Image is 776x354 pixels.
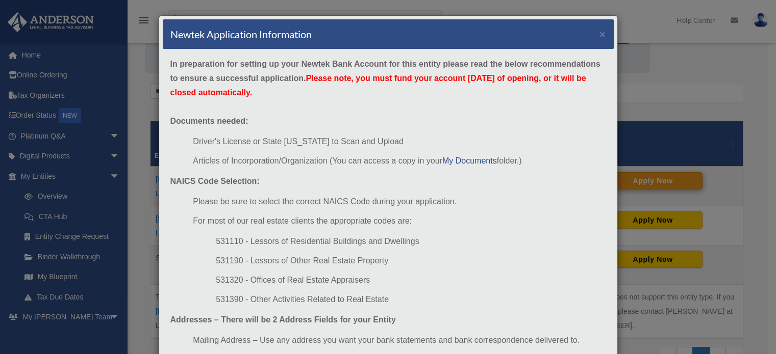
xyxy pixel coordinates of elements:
li: Articles of Incorporation/Organization (You can access a copy in your folder.) [193,154,606,168]
li: Driver's License or State [US_STATE] to Scan and Upload [193,134,606,149]
strong: Addresses – There will be 2 Address Fields for your Entity [170,315,396,324]
li: 531320 - Offices of Real Estate Appraisers [216,273,606,287]
button: × [599,29,606,39]
li: 531190 - Lessors of Other Real Estate Property [216,254,606,268]
strong: In preparation for setting up your Newtek Bank Account for this entity please read the below reco... [170,60,600,97]
li: Mailing Address – Use any address you want your bank statements and bank correspondence delivered... [193,333,606,347]
h4: Newtek Application Information [170,27,312,41]
li: Please be sure to select the correct NAICS Code during your application. [193,195,606,209]
strong: Documents needed: [170,117,248,125]
li: 531110 - Lessors of Residential Buildings and Dwellings [216,234,606,249]
strong: NAICS Code Selection: [170,177,260,185]
span: Please note, you must fund your account [DATE] of opening, or it will be closed automatically. [170,74,586,97]
li: 531390 - Other Activities Related to Real Estate [216,292,606,307]
a: My Documents [442,156,497,165]
li: For most of our real estate clients the appropriate codes are: [193,214,606,228]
